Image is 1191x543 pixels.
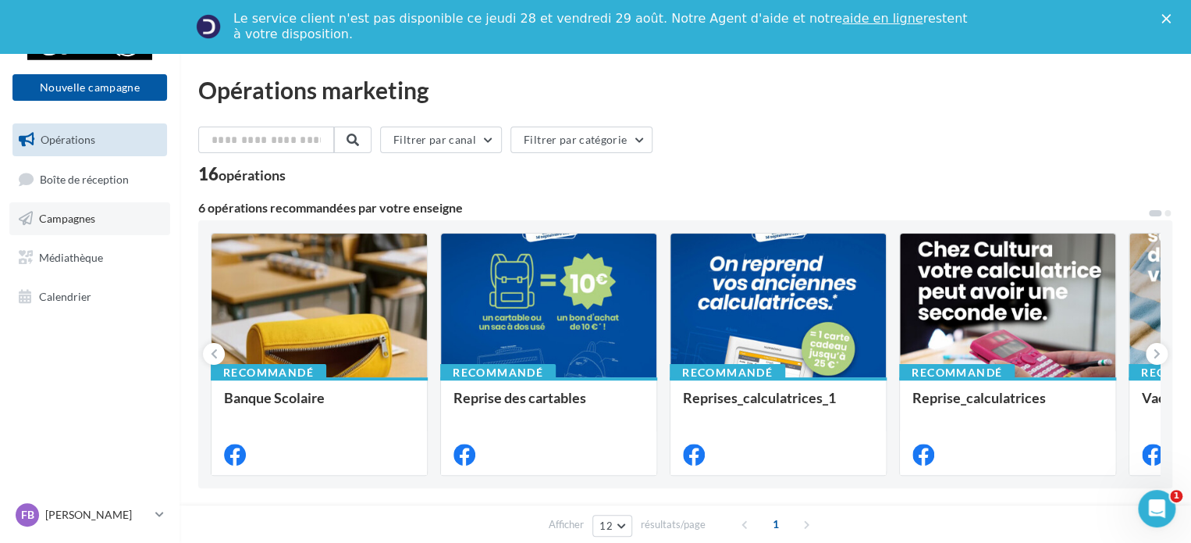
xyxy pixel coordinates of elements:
span: Afficher [549,517,584,532]
img: Profile image for Service-Client [196,14,221,39]
button: 12 [592,515,632,537]
div: Recommandé [899,364,1015,381]
button: Nouvelle campagne [12,74,167,101]
button: Filtrer par catégorie [510,127,652,153]
iframe: Intercom live chat [1138,490,1175,527]
div: Opérations marketing [198,78,1172,102]
span: FB [21,507,34,523]
span: Reprise_calculatrices [912,389,1046,406]
span: Calendrier [39,289,91,302]
div: opérations [219,168,286,182]
span: 1 [763,512,788,537]
a: Boîte de réception [9,163,170,196]
a: Campagnes [9,202,170,235]
a: FB [PERSON_NAME] [12,500,167,530]
div: Recommandé [440,364,556,381]
div: Recommandé [211,364,326,381]
span: Reprises_calculatrices_1 [683,389,836,406]
span: Reprise des cartables [453,389,586,406]
div: 6 opérations recommandées par votre enseigne [198,202,1147,214]
button: Filtrer par canal [380,127,502,153]
div: Fermer [1161,14,1177,23]
a: aide en ligne [842,11,923,26]
span: Médiathèque [39,251,103,264]
div: Recommandé [670,364,785,381]
span: résultats/page [641,517,706,532]
span: Campagnes [39,212,95,225]
span: 12 [599,520,613,532]
span: Banque Scolaire [224,389,325,406]
div: Le service client n'est pas disponible ce jeudi 28 et vendredi 29 août. Notre Agent d'aide et not... [233,11,970,42]
a: Médiathèque [9,241,170,274]
a: Opérations [9,123,170,156]
p: [PERSON_NAME] [45,507,149,523]
span: Boîte de réception [40,172,129,185]
span: 1 [1170,490,1182,502]
div: 16 [198,166,286,183]
a: Calendrier [9,280,170,313]
span: Opérations [41,133,95,146]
